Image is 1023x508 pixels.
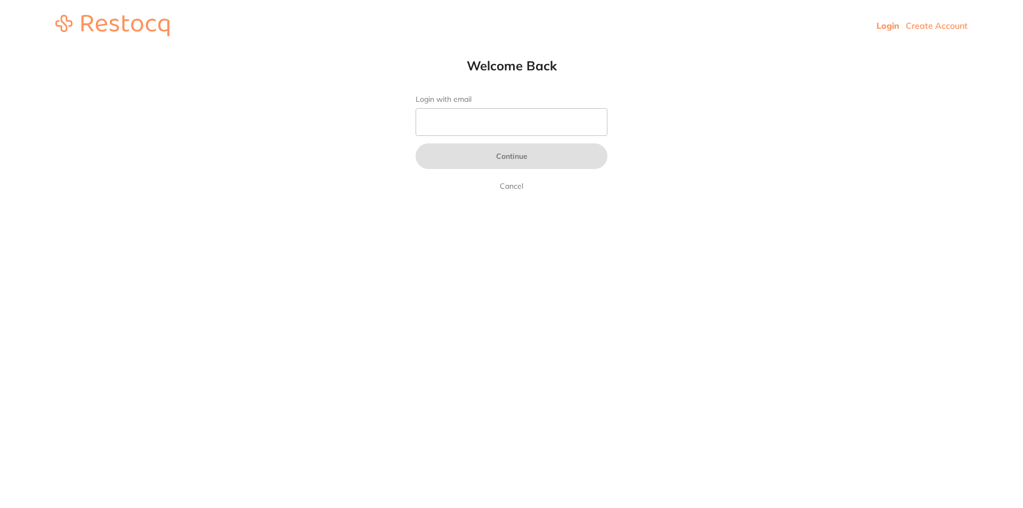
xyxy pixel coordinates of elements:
[906,20,968,31] a: Create Account
[498,180,525,192] a: Cancel
[55,15,169,36] img: restocq_logo.svg
[416,143,607,169] button: Continue
[876,20,899,31] a: Login
[416,95,607,104] label: Login with email
[394,58,629,74] h1: Welcome Back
